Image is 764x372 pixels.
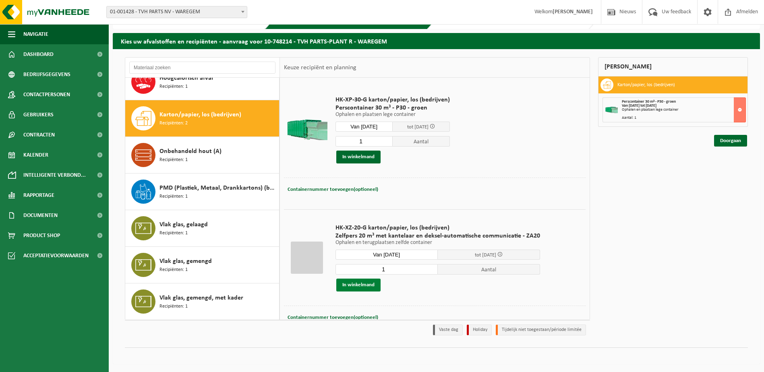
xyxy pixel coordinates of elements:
[125,210,280,247] button: Vlak glas, gelaagd Recipiënten: 1
[159,183,277,193] span: PMD (Plastiek, Metaal, Drankkartons) (bedrijven)
[23,246,89,266] span: Acceptatievoorwaarden
[617,79,675,91] h3: Karton/papier, los (bedrijven)
[622,116,745,120] div: Aantal: 1
[106,6,247,18] span: 01-001428 - TVH PARTS NV - WAREGEM
[125,64,280,100] button: Hoogcalorisch afval Recipiënten: 1
[335,112,450,118] p: Ophalen en plaatsen lege container
[433,324,463,335] li: Vaste dag
[159,83,188,91] span: Recipiënten: 1
[335,250,438,260] input: Selecteer datum
[335,104,450,112] span: Perscontainer 30 m³ - P30 - groen
[598,57,748,76] div: [PERSON_NAME]
[159,303,188,310] span: Recipiënten: 1
[288,187,378,192] span: Containernummer toevoegen(optioneel)
[159,110,241,120] span: Karton/papier, los (bedrijven)
[23,64,70,85] span: Bedrijfsgegevens
[129,62,275,74] input: Materiaal zoeken
[23,125,55,145] span: Contracten
[23,24,48,44] span: Navigatie
[159,193,188,200] span: Recipiënten: 1
[159,256,212,266] span: Vlak glas, gemengd
[287,184,379,195] button: Containernummer toevoegen(optioneel)
[159,293,243,303] span: Vlak glas, gemengd, met kader
[125,137,280,174] button: Onbehandeld hout (A) Recipiënten: 1
[23,165,86,185] span: Intelligente verbond...
[714,135,747,147] a: Doorgaan
[113,33,760,49] h2: Kies uw afvalstoffen en recipiënten - aanvraag voor 10-748214 - TVH PARTS-PLANT R - WAREGEM
[438,264,540,275] span: Aantal
[159,73,213,83] span: Hoogcalorisch afval
[159,120,188,127] span: Recipiënten: 2
[622,108,745,112] div: Ophalen en plaatsen lege container
[107,6,247,18] span: 01-001428 - TVH PARTS NV - WAREGEM
[159,266,188,274] span: Recipiënten: 1
[159,147,222,156] span: Onbehandeld hout (A)
[23,44,54,64] span: Dashboard
[622,103,656,108] strong: Van [DATE] tot [DATE]
[335,232,540,240] span: Zelfpers 20 m³ met kantelaar en deksel-automatische communicatie - ZA20
[159,156,188,164] span: Recipiënten: 1
[159,229,188,237] span: Recipiënten: 1
[335,240,540,246] p: Ophalen en terugplaatsen zelfde container
[125,247,280,283] button: Vlak glas, gemengd Recipiënten: 1
[287,312,379,323] button: Containernummer toevoegen(optioneel)
[159,220,208,229] span: Vlak glas, gelaagd
[336,279,381,291] button: In winkelmand
[467,324,492,335] li: Holiday
[335,96,450,104] span: HK-XP-30-G karton/papier, los (bedrijven)
[553,9,593,15] strong: [PERSON_NAME]
[335,122,393,132] input: Selecteer datum
[125,283,280,320] button: Vlak glas, gemengd, met kader Recipiënten: 1
[125,174,280,210] button: PMD (Plastiek, Metaal, Drankkartons) (bedrijven) Recipiënten: 1
[23,185,54,205] span: Rapportage
[407,124,429,130] span: tot [DATE]
[288,315,378,320] span: Containernummer toevoegen(optioneel)
[125,100,280,137] button: Karton/papier, los (bedrijven) Recipiënten: 2
[335,224,540,232] span: HK-XZ-20-G karton/papier, los (bedrijven)
[23,85,70,105] span: Contactpersonen
[23,105,54,125] span: Gebruikers
[393,136,450,147] span: Aantal
[496,324,586,335] li: Tijdelijk niet toegestaan/période limitée
[475,252,496,258] span: tot [DATE]
[23,205,58,225] span: Documenten
[622,99,676,104] span: Perscontainer 30 m³ - P30 - groen
[280,58,360,78] div: Keuze recipiënt en planning
[23,145,48,165] span: Kalender
[336,151,381,163] button: In winkelmand
[23,225,60,246] span: Product Shop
